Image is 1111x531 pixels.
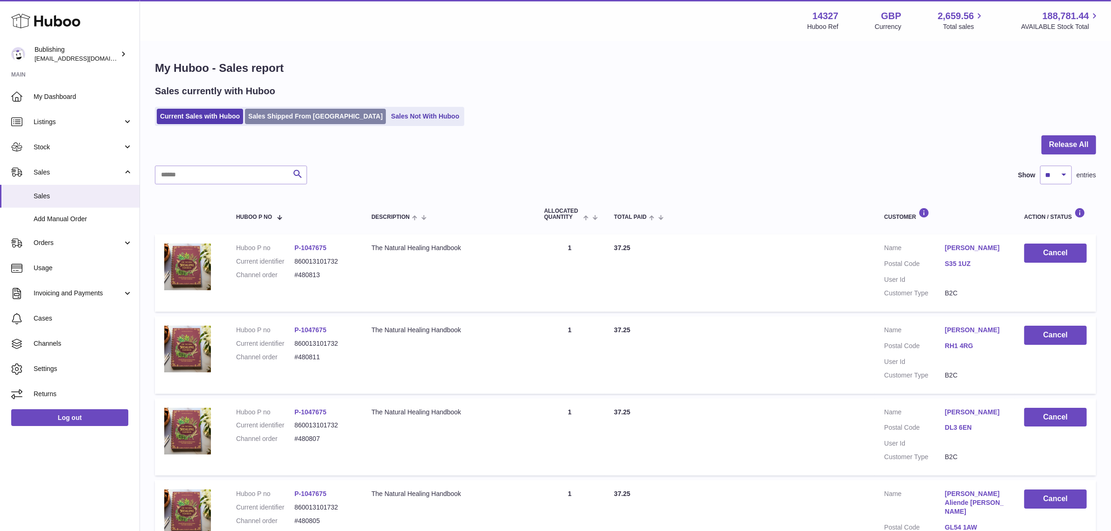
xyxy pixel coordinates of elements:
[1021,10,1100,31] a: 188,781.44 AVAILABLE Stock Total
[236,326,294,335] dt: Huboo P no
[884,408,945,419] dt: Name
[945,259,1006,268] a: S35 1UZ
[294,421,353,430] dd: 860013101732
[371,244,525,252] div: The Natural Healing Handbook
[535,234,605,312] td: 1
[1018,171,1035,180] label: Show
[943,22,985,31] span: Total sales
[884,244,945,255] dt: Name
[236,503,294,512] dt: Current identifier
[1024,208,1087,220] div: Action / Status
[614,408,630,416] span: 37.25
[884,208,1006,220] div: Customer
[1041,135,1096,154] button: Release All
[34,192,133,201] span: Sales
[945,453,1006,461] dd: B2C
[371,408,525,417] div: The Natural Healing Handbook
[164,326,211,372] img: 1749741825.png
[155,85,275,98] h2: Sales currently with Huboo
[884,326,945,337] dt: Name
[535,316,605,394] td: 1
[35,55,137,62] span: [EMAIL_ADDRESS][DOMAIN_NAME]
[807,22,838,31] div: Huboo Ref
[34,168,123,177] span: Sales
[1076,171,1096,180] span: entries
[945,289,1006,298] dd: B2C
[294,271,353,279] dd: #480813
[34,92,133,101] span: My Dashboard
[884,289,945,298] dt: Customer Type
[1021,22,1100,31] span: AVAILABLE Stock Total
[164,408,211,454] img: 1749741825.png
[294,490,327,497] a: P-1047675
[812,10,838,22] strong: 14327
[236,257,294,266] dt: Current identifier
[1024,326,1087,345] button: Cancel
[34,118,123,126] span: Listings
[945,408,1006,417] a: [PERSON_NAME]
[294,257,353,266] dd: 860013101732
[294,244,327,252] a: P-1047675
[34,364,133,373] span: Settings
[11,409,128,426] a: Log out
[938,10,974,22] span: 2,659.56
[371,489,525,498] div: The Natural Healing Handbook
[884,342,945,353] dt: Postal Code
[236,421,294,430] dt: Current identifier
[884,357,945,366] dt: User Id
[236,214,272,220] span: Huboo P no
[945,326,1006,335] a: [PERSON_NAME]
[945,489,1006,516] a: [PERSON_NAME] Aliende [PERSON_NAME]
[614,490,630,497] span: 37.25
[245,109,386,124] a: Sales Shipped From [GEOGRAPHIC_DATA]
[35,45,119,63] div: Bublishing
[34,339,133,348] span: Channels
[294,434,353,443] dd: #480807
[236,339,294,348] dt: Current identifier
[614,326,630,334] span: 37.25
[34,289,123,298] span: Invoicing and Payments
[236,517,294,525] dt: Channel order
[1024,489,1087,509] button: Cancel
[1042,10,1089,22] span: 188,781.44
[884,439,945,448] dt: User Id
[1024,244,1087,263] button: Cancel
[371,214,410,220] span: Description
[236,489,294,498] dt: Huboo P no
[535,398,605,476] td: 1
[11,47,25,61] img: internalAdmin-14327@internal.huboo.com
[544,208,581,220] span: ALLOCATED Quantity
[1024,408,1087,427] button: Cancel
[884,453,945,461] dt: Customer Type
[236,434,294,443] dt: Channel order
[164,244,211,290] img: 1749741825.png
[34,143,123,152] span: Stock
[34,264,133,272] span: Usage
[236,408,294,417] dt: Huboo P no
[34,390,133,398] span: Returns
[938,10,985,31] a: 2,659.56 Total sales
[157,109,243,124] a: Current Sales with Huboo
[614,214,647,220] span: Total paid
[294,517,353,525] dd: #480805
[884,275,945,284] dt: User Id
[34,215,133,224] span: Add Manual Order
[155,61,1096,76] h1: My Huboo - Sales report
[34,238,123,247] span: Orders
[34,314,133,323] span: Cases
[294,326,327,334] a: P-1047675
[371,326,525,335] div: The Natural Healing Handbook
[614,244,630,252] span: 37.25
[294,408,327,416] a: P-1047675
[884,259,945,271] dt: Postal Code
[945,244,1006,252] a: [PERSON_NAME]
[884,489,945,518] dt: Name
[884,371,945,380] dt: Customer Type
[236,271,294,279] dt: Channel order
[945,342,1006,350] a: RH1 4RG
[875,22,901,31] div: Currency
[884,423,945,434] dt: Postal Code
[881,10,901,22] strong: GBP
[294,339,353,348] dd: 860013101732
[945,371,1006,380] dd: B2C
